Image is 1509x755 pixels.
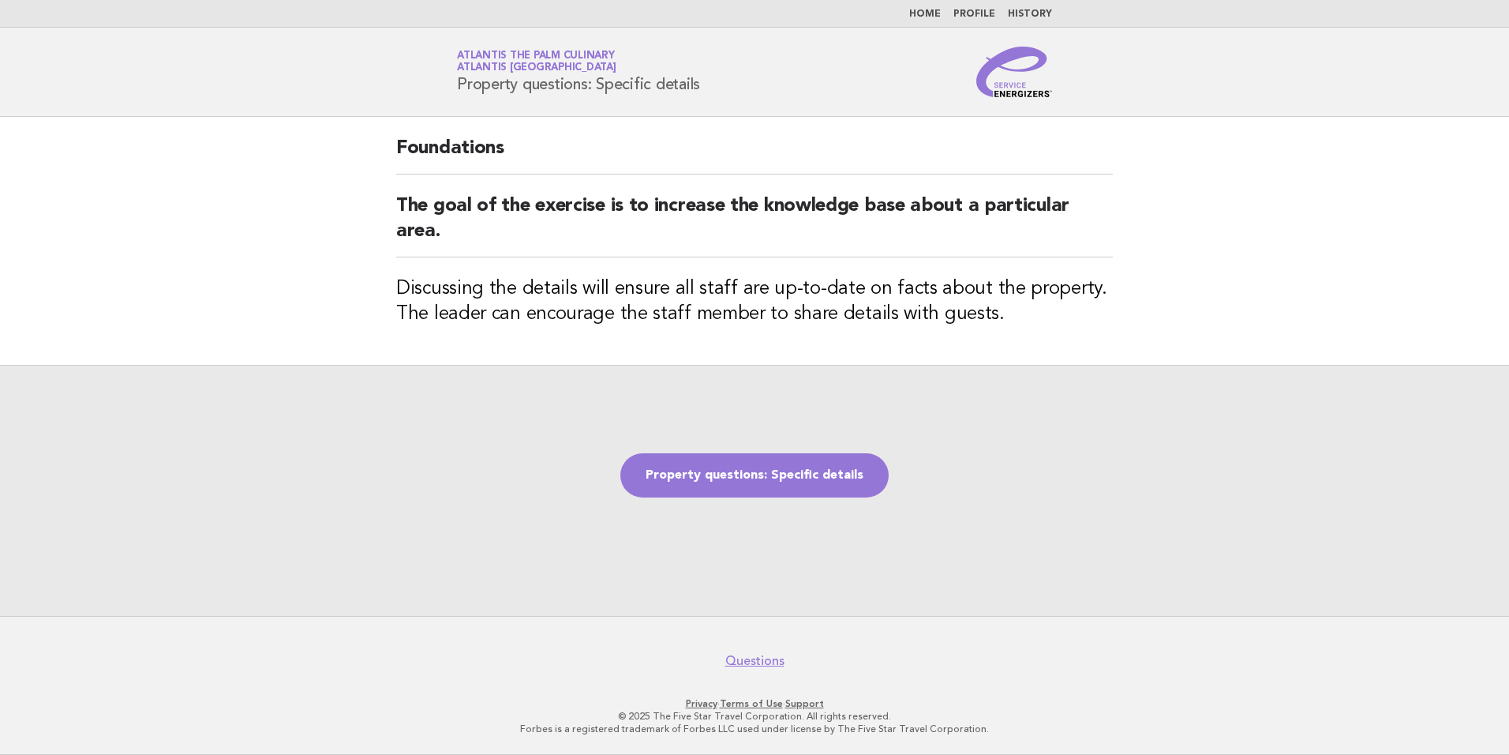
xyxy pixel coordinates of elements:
[396,136,1113,175] h2: Foundations
[271,697,1238,710] p: · ·
[1008,9,1052,19] a: History
[720,698,783,709] a: Terms of Use
[457,51,616,73] a: Atlantis The Palm CulinaryAtlantis [GEOGRAPHIC_DATA]
[271,710,1238,723] p: © 2025 The Five Star Travel Corporation. All rights reserved.
[457,63,616,73] span: Atlantis [GEOGRAPHIC_DATA]
[620,453,889,498] a: Property questions: Specific details
[725,653,784,669] a: Questions
[686,698,717,709] a: Privacy
[457,51,700,92] h1: Property questions: Specific details
[976,47,1052,97] img: Service Energizers
[396,276,1113,327] h3: Discussing the details will ensure all staff are up-to-date on facts about the property. The lead...
[271,723,1238,735] p: Forbes is a registered trademark of Forbes LLC used under license by The Five Star Travel Corpora...
[909,9,941,19] a: Home
[785,698,824,709] a: Support
[396,193,1113,257] h2: The goal of the exercise is to increase the knowledge base about a particular area.
[953,9,995,19] a: Profile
